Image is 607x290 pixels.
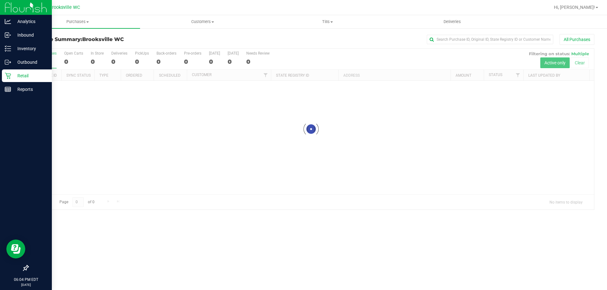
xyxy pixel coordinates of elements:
span: Tills [265,19,389,25]
a: Tills [265,15,390,28]
inline-svg: Inbound [5,32,11,38]
iframe: Resource center [6,240,25,258]
h3: Purchase Summary: [28,37,217,42]
p: Outbound [11,58,49,66]
p: Retail [11,72,49,80]
inline-svg: Retail [5,73,11,79]
a: Purchases [15,15,140,28]
span: Brooksville WC [82,36,124,42]
span: Purchases [15,19,140,25]
p: Reports [11,86,49,93]
input: Search Purchase ID, Original ID, State Registry ID or Customer Name... [427,35,553,44]
p: Inbound [11,31,49,39]
p: Analytics [11,18,49,25]
button: All Purchases [560,34,594,45]
inline-svg: Outbound [5,59,11,65]
span: Deliveries [435,19,469,25]
span: Hi, [PERSON_NAME]! [554,5,595,10]
span: Customers [140,19,265,25]
p: Inventory [11,45,49,52]
inline-svg: Inventory [5,45,11,52]
a: Customers [140,15,265,28]
span: Brooksville WC [49,5,80,10]
p: 06:04 PM EDT [3,277,49,282]
a: Deliveries [390,15,515,28]
inline-svg: Reports [5,86,11,92]
inline-svg: Analytics [5,18,11,25]
p: [DATE] [3,282,49,287]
